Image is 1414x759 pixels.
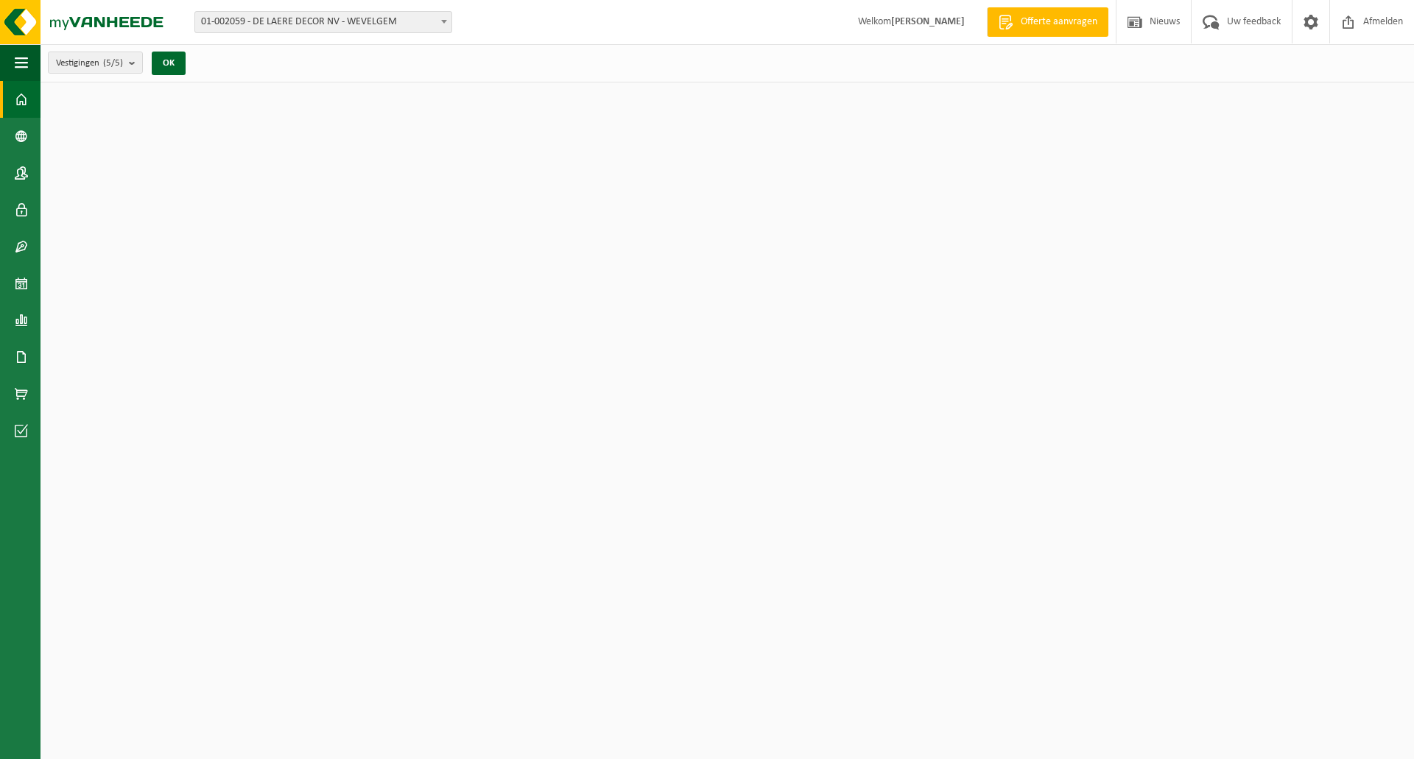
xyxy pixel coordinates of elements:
span: 01-002059 - DE LAERE DECOR NV - WEVELGEM [194,11,452,33]
span: 01-002059 - DE LAERE DECOR NV - WEVELGEM [195,12,451,32]
a: Offerte aanvragen [987,7,1108,37]
count: (5/5) [103,58,123,68]
button: OK [152,52,186,75]
span: Offerte aanvragen [1017,15,1101,29]
strong: [PERSON_NAME] [891,16,965,27]
span: Vestigingen [56,52,123,74]
button: Vestigingen(5/5) [48,52,143,74]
